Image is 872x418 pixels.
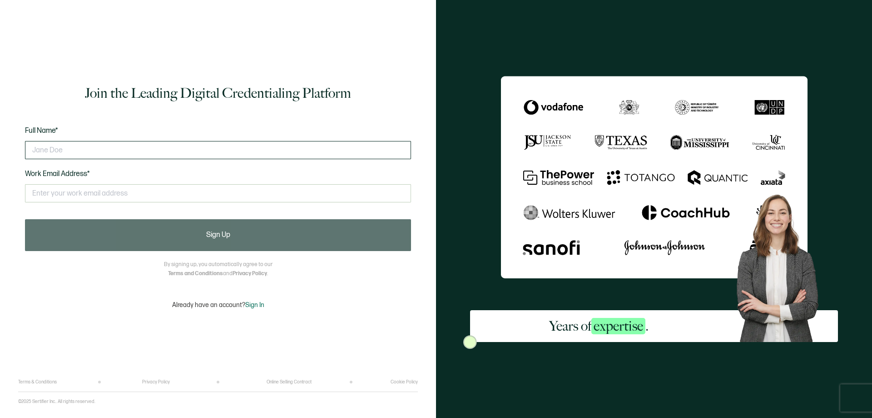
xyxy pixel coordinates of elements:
[172,301,264,309] p: Already have an account?
[501,76,808,278] img: Sertifier Signup - Years of <span class="strong-h">expertise</span>.
[25,184,411,202] input: Enter your work email address
[25,126,58,135] span: Full Name*
[549,317,649,335] h2: Years of .
[25,219,411,251] button: Sign Up
[168,270,223,277] a: Terms and Conditions
[391,379,418,385] a: Cookie Policy
[18,399,95,404] p: ©2025 Sertifier Inc.. All rights reserved.
[164,260,272,278] p: By signing up, you automatically agree to our and .
[591,318,645,334] span: expertise
[206,232,230,239] span: Sign Up
[25,170,90,178] span: Work Email Address*
[245,301,264,309] span: Sign In
[267,379,312,385] a: Online Selling Contract
[728,187,838,342] img: Sertifier Signup - Years of <span class="strong-h">expertise</span>. Hero
[18,379,57,385] a: Terms & Conditions
[85,84,351,102] h1: Join the Leading Digital Credentialing Platform
[233,270,267,277] a: Privacy Policy
[142,379,170,385] a: Privacy Policy
[25,141,411,159] input: Jane Doe
[463,335,477,349] img: Sertifier Signup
